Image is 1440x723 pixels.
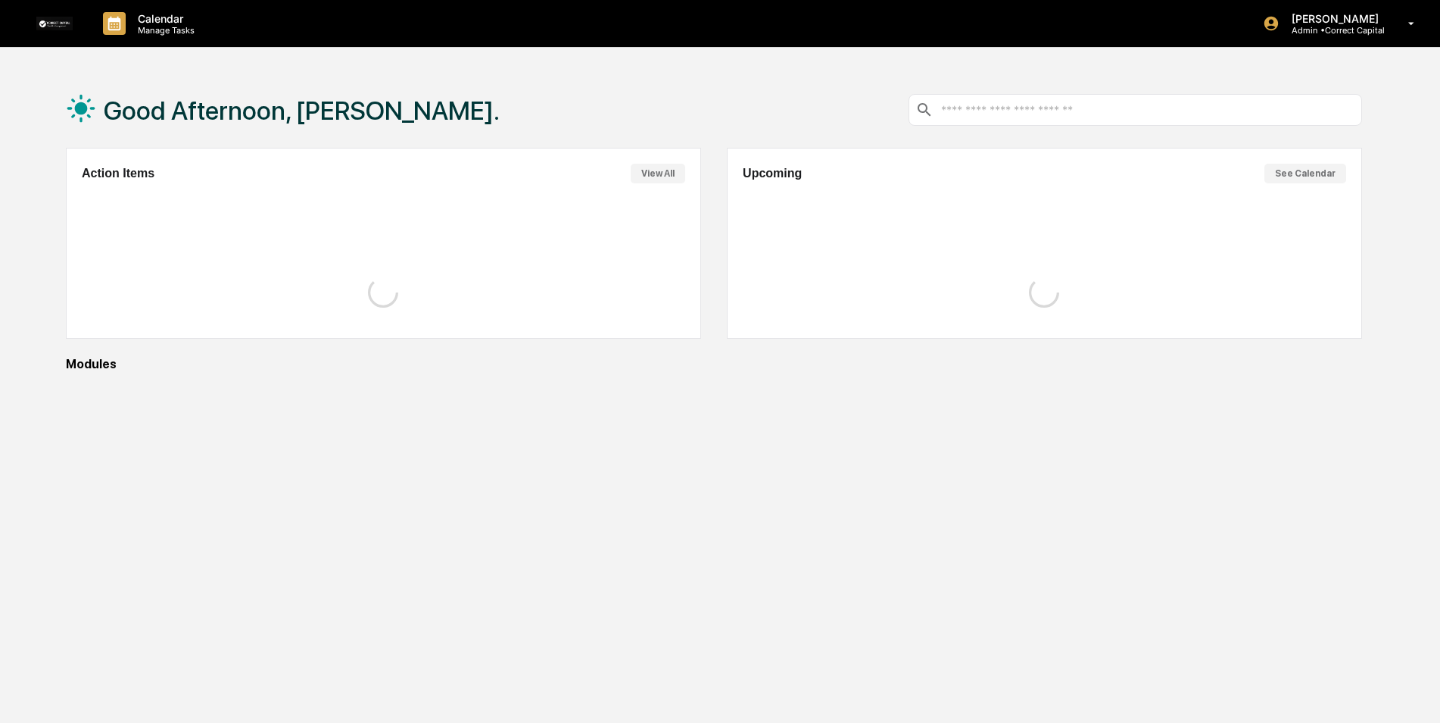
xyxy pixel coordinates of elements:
[126,25,202,36] p: Manage Tasks
[126,12,202,25] p: Calendar
[1264,164,1346,183] button: See Calendar
[1279,25,1386,36] p: Admin • Correct Capital
[66,357,1362,371] div: Modules
[82,167,154,180] h2: Action Items
[104,95,500,126] h1: Good Afternoon, [PERSON_NAME].
[1279,12,1386,25] p: [PERSON_NAME]
[743,167,802,180] h2: Upcoming
[631,164,685,183] button: View All
[36,17,73,30] img: logo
